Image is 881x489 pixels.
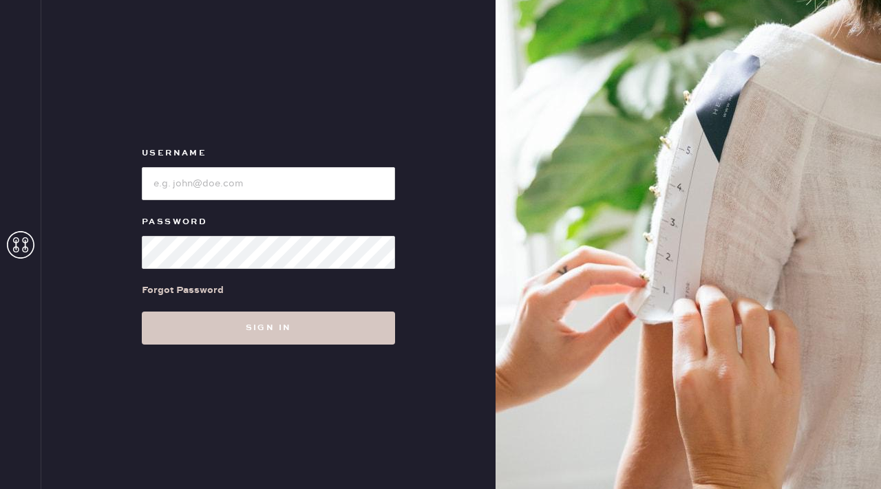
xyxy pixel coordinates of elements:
[142,283,224,298] div: Forgot Password
[142,214,395,230] label: Password
[142,312,395,345] button: Sign in
[142,167,395,200] input: e.g. john@doe.com
[142,269,224,312] a: Forgot Password
[142,145,395,162] label: Username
